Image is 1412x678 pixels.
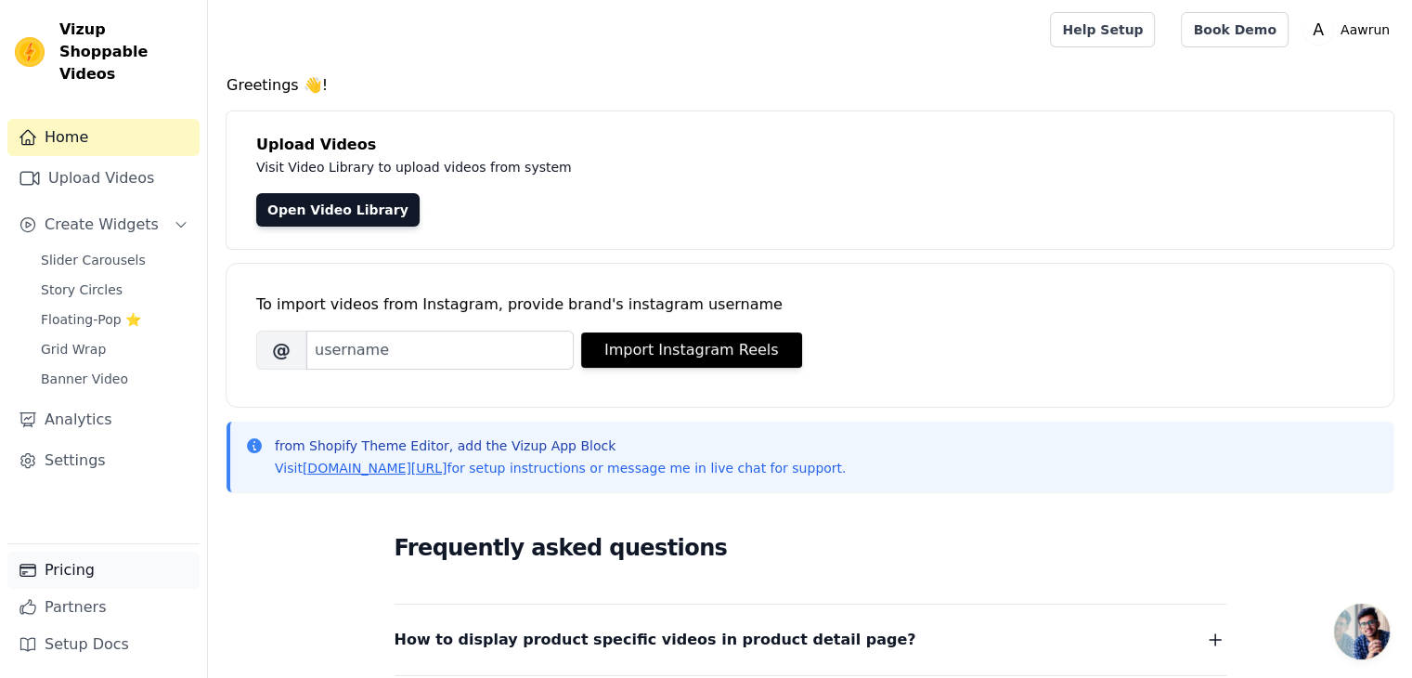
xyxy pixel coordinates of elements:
p: Aawrun [1333,13,1397,46]
button: A Aawrun [1303,13,1397,46]
button: Import Instagram Reels [581,332,802,368]
a: Analytics [7,401,200,438]
a: Upload Videos [7,160,200,197]
p: from Shopify Theme Editor, add the Vizup App Block [275,437,846,455]
a: Home [7,119,200,156]
a: Pricing [7,552,200,589]
span: Story Circles [41,280,123,299]
a: Grid Wrap [30,336,200,362]
div: Open chat [1334,604,1390,659]
a: [DOMAIN_NAME][URL] [303,461,447,476]
span: Vizup Shoppable Videos [59,19,192,85]
a: Story Circles [30,277,200,303]
span: Banner Video [41,370,128,388]
a: Setup Docs [7,626,200,663]
a: Book Demo [1181,12,1288,47]
span: Create Widgets [45,214,159,236]
span: Grid Wrap [41,340,106,359]
button: Create Widgets [7,206,200,243]
h4: Upload Videos [256,134,1364,156]
h2: Frequently asked questions [395,529,1226,567]
h4: Greetings 👋! [227,74,1393,97]
div: To import videos from Instagram, provide brand's instagram username [256,293,1364,316]
a: Banner Video [30,366,200,392]
a: Slider Carousels [30,247,200,273]
text: A [1313,20,1324,39]
img: Vizup [15,37,45,67]
input: username [306,331,574,370]
a: Partners [7,589,200,626]
span: How to display product specific videos in product detail page? [395,627,916,653]
a: Floating-Pop ⭐ [30,306,200,332]
a: Help Setup [1050,12,1155,47]
span: Floating-Pop ⭐ [41,310,141,329]
span: Slider Carousels [41,251,146,269]
button: How to display product specific videos in product detail page? [395,627,1226,653]
a: Open Video Library [256,193,420,227]
p: Visit Video Library to upload videos from system [256,156,1088,178]
p: Visit for setup instructions or message me in live chat for support. [275,459,846,477]
span: @ [256,331,306,370]
a: Settings [7,442,200,479]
